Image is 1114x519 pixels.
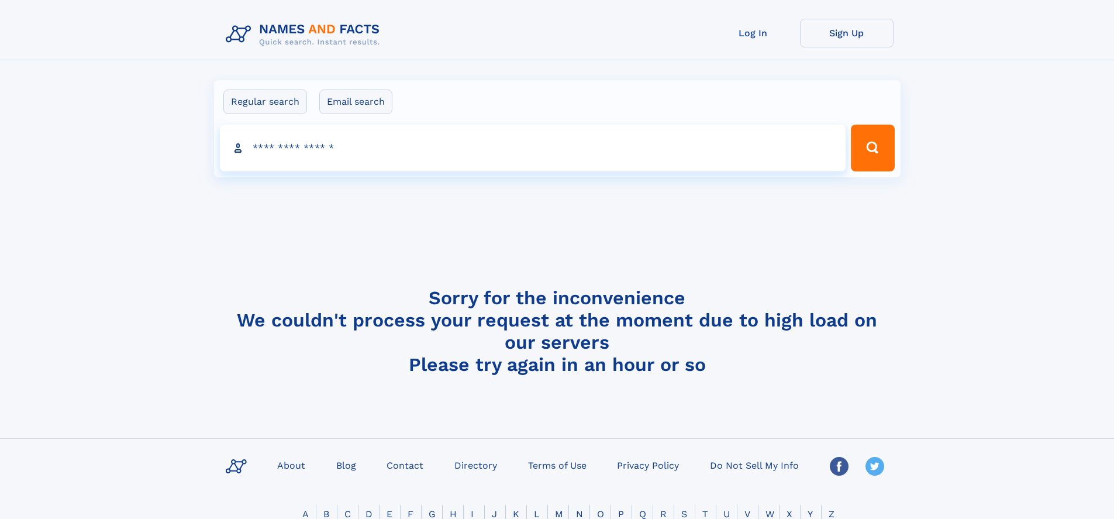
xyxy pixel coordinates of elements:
a: Do Not Sell My Info [705,456,803,473]
a: About [273,456,310,473]
a: Contact [382,456,428,473]
a: Directory [450,456,502,473]
img: Facebook [830,457,849,476]
a: Log In [706,19,800,47]
a: Privacy Policy [612,456,684,473]
a: Terms of Use [523,456,591,473]
img: Twitter [865,457,884,476]
input: search input [220,125,846,171]
a: Sign Up [800,19,894,47]
label: Regular search [223,90,307,114]
h4: Sorry for the inconvenience We couldn't process your request at the moment due to high load on ou... [221,287,894,376]
label: Email search [319,90,392,114]
button: Search Button [851,125,894,171]
a: Blog [332,456,361,473]
img: Logo Names and Facts [221,19,389,50]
